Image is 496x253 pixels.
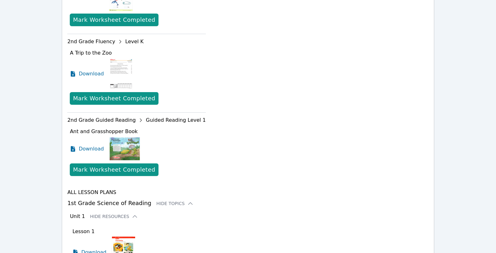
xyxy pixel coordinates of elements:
span: A Trip to the Zoo [70,50,112,56]
div: Mark Worksheet Completed [73,94,155,103]
span: Download [79,70,104,78]
button: Mark Worksheet Completed [70,163,158,176]
h3: 1st Grade Science of Reading [67,199,428,208]
a: Download [70,137,104,161]
button: Mark Worksheet Completed [70,92,158,105]
a: Download [70,58,104,90]
span: Ant and Grasshopper Book [70,128,138,134]
div: 2nd Grade Fluency Level K [67,37,206,47]
span: Lesson 1 [72,228,94,234]
div: Mark Worksheet Completed [73,15,155,24]
button: Hide Topics [156,200,194,207]
button: Hide Resources [90,213,138,220]
div: Mark Worksheet Completed [73,165,155,174]
h4: All Lesson Plans [67,189,428,196]
span: Download [79,145,104,153]
h3: Unit 1 [70,213,85,220]
img: A Trip to the Zoo [109,58,133,90]
div: 2nd Grade Guided Reading Guided Reading Level 1 [67,115,206,125]
img: Ant and Grasshopper Book [109,137,140,161]
button: Mark Worksheet Completed [70,14,158,26]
